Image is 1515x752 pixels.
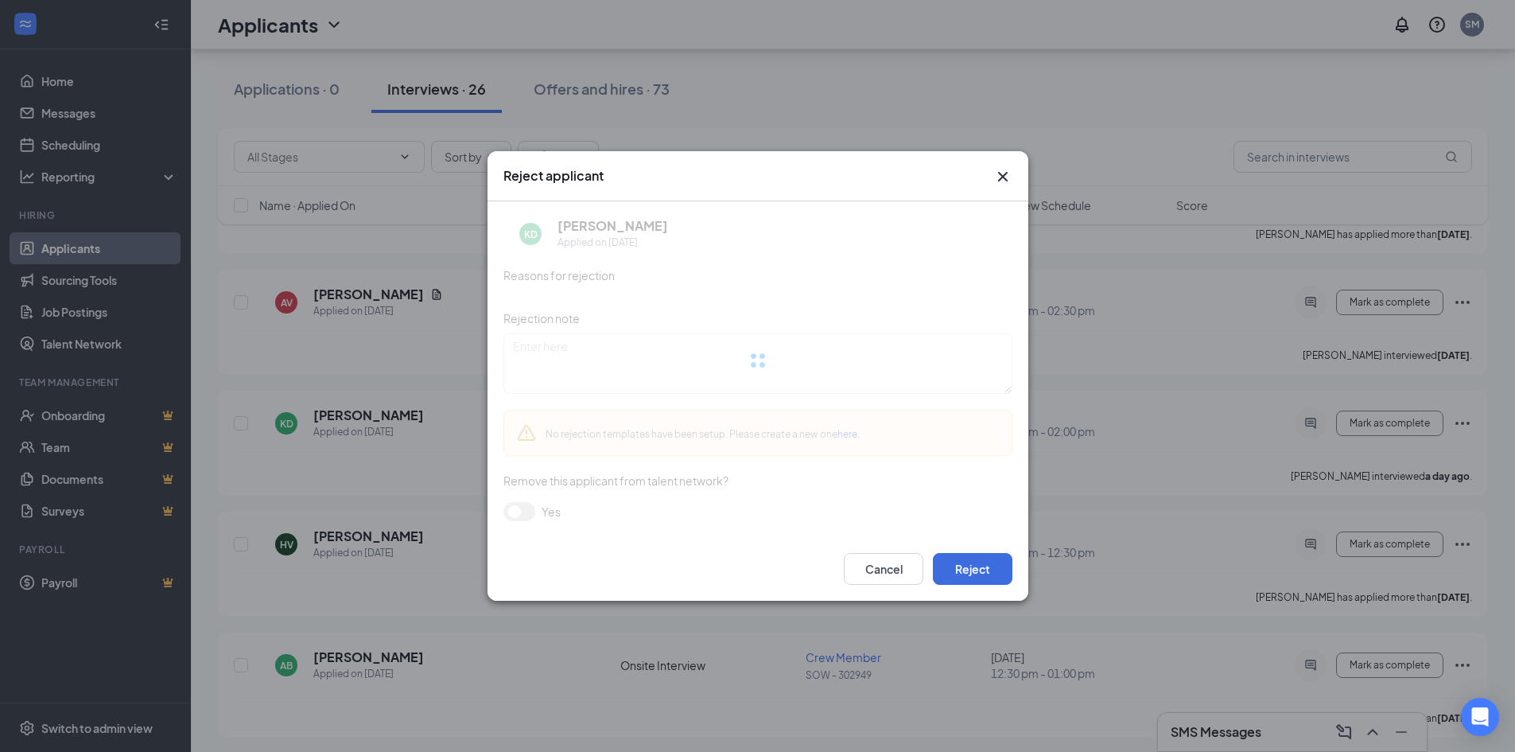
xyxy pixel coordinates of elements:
[844,553,923,585] button: Cancel
[1461,698,1499,736] div: Open Intercom Messenger
[503,167,604,185] h3: Reject applicant
[933,553,1012,585] button: Reject
[993,167,1012,186] button: Close
[993,167,1012,186] svg: Cross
